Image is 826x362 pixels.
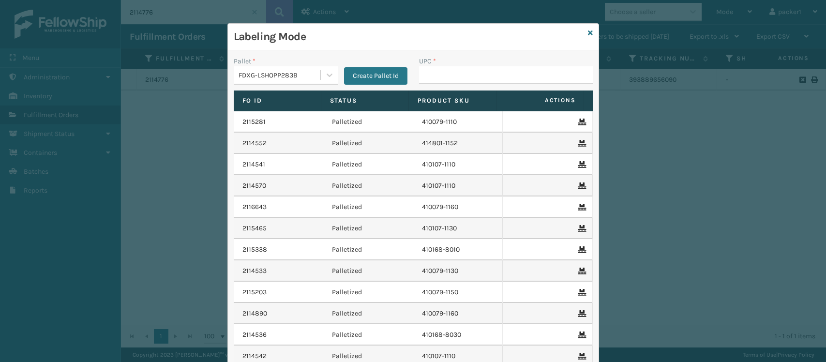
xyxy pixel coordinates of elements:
[344,67,407,85] button: Create Pallet Id
[323,111,413,133] td: Palletized
[239,70,321,80] div: FDXG-LSHOPP283B
[323,154,413,175] td: Palletized
[418,96,487,105] label: Product SKU
[242,287,267,297] a: 2115203
[578,119,584,125] i: Remove From Pallet
[413,175,503,196] td: 410107-1110
[413,303,503,324] td: 410079-1160
[578,268,584,274] i: Remove From Pallet
[242,181,266,191] a: 2114570
[323,133,413,154] td: Palletized
[413,154,503,175] td: 410107-1110
[413,282,503,303] td: 410079-1150
[242,330,267,340] a: 2114536
[323,239,413,260] td: Palletized
[323,218,413,239] td: Palletized
[242,96,312,105] label: Fo Id
[234,30,584,44] h3: Labeling Mode
[242,245,267,255] a: 2115338
[242,117,266,127] a: 2115281
[323,282,413,303] td: Palletized
[499,92,582,108] span: Actions
[242,266,267,276] a: 2114533
[578,310,584,317] i: Remove From Pallet
[242,351,267,361] a: 2114542
[578,225,584,232] i: Remove From Pallet
[413,196,503,218] td: 410079-1160
[323,196,413,218] td: Palletized
[578,182,584,189] i: Remove From Pallet
[242,202,267,212] a: 2116643
[413,260,503,282] td: 410079-1130
[242,138,267,148] a: 2114552
[578,353,584,360] i: Remove From Pallet
[419,56,436,66] label: UPC
[413,111,503,133] td: 410079-1110
[330,96,400,105] label: Status
[242,160,265,169] a: 2114541
[323,324,413,346] td: Palletized
[413,324,503,346] td: 410168-8030
[413,239,503,260] td: 410168-8010
[323,260,413,282] td: Palletized
[242,224,267,233] a: 2115465
[323,303,413,324] td: Palletized
[413,218,503,239] td: 410107-1130
[578,204,584,211] i: Remove From Pallet
[323,175,413,196] td: Palletized
[234,56,255,66] label: Pallet
[578,161,584,168] i: Remove From Pallet
[413,133,503,154] td: 414801-1152
[578,289,584,296] i: Remove From Pallet
[578,332,584,338] i: Remove From Pallet
[578,246,584,253] i: Remove From Pallet
[578,140,584,147] i: Remove From Pallet
[242,309,267,318] a: 2114890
